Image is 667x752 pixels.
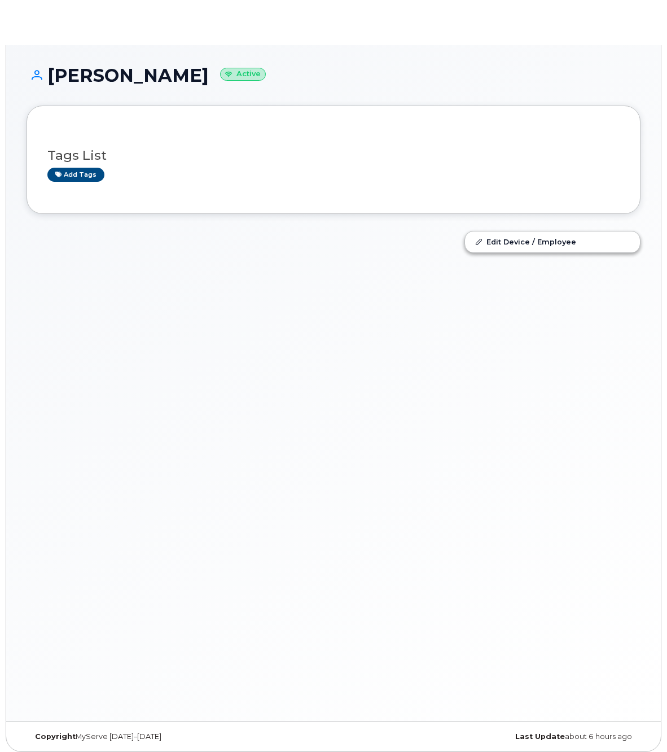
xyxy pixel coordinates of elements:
[47,168,104,182] a: Add tags
[515,732,565,741] strong: Last Update
[47,148,620,163] h3: Tags List
[333,732,640,741] div: about 6 hours ago
[465,231,640,252] a: Edit Device / Employee
[27,732,333,741] div: MyServe [DATE]–[DATE]
[35,732,76,741] strong: Copyright
[220,68,266,81] small: Active
[27,65,640,85] h1: [PERSON_NAME]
